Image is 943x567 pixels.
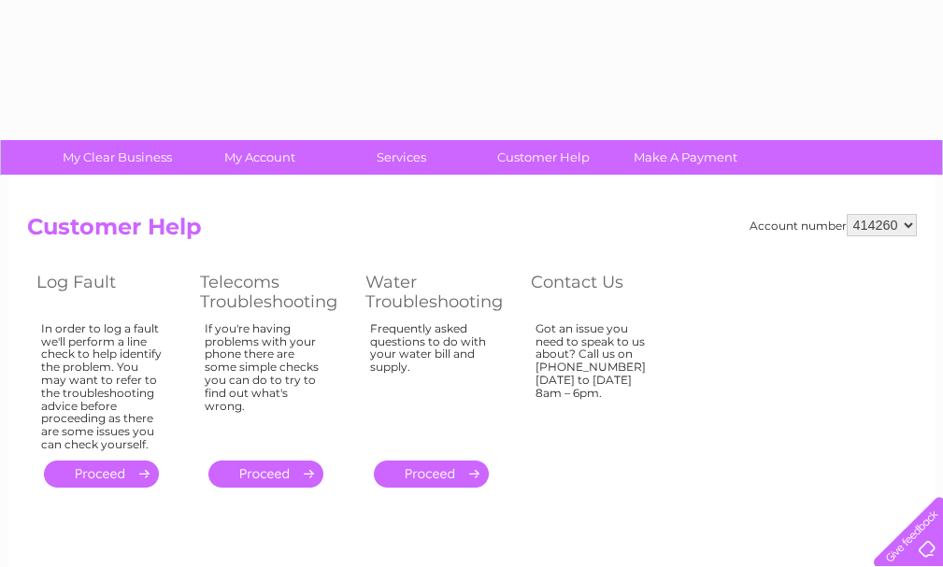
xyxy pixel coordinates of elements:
a: . [374,461,489,488]
th: Telecoms Troubleshooting [191,267,356,317]
a: . [44,461,159,488]
a: My Account [182,140,336,175]
div: Got an issue you need to speak to us about? Call us on [PHONE_NUMBER] [DATE] to [DATE] 8am – 6pm. [536,322,657,444]
a: My Clear Business [40,140,194,175]
a: . [208,461,323,488]
a: Services [324,140,479,175]
th: Water Troubleshooting [356,267,522,317]
div: In order to log a fault we'll perform a line check to help identify the problem. You may want to ... [41,322,163,451]
th: Log Fault [27,267,191,317]
a: Make A Payment [608,140,763,175]
div: Frequently asked questions to do with your water bill and supply. [370,322,493,444]
div: If you're having problems with your phone there are some simple checks you can do to try to find ... [205,322,328,444]
h2: Customer Help [27,214,917,249]
a: Customer Help [466,140,621,175]
th: Contact Us [522,267,685,317]
div: Account number [750,214,917,236]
